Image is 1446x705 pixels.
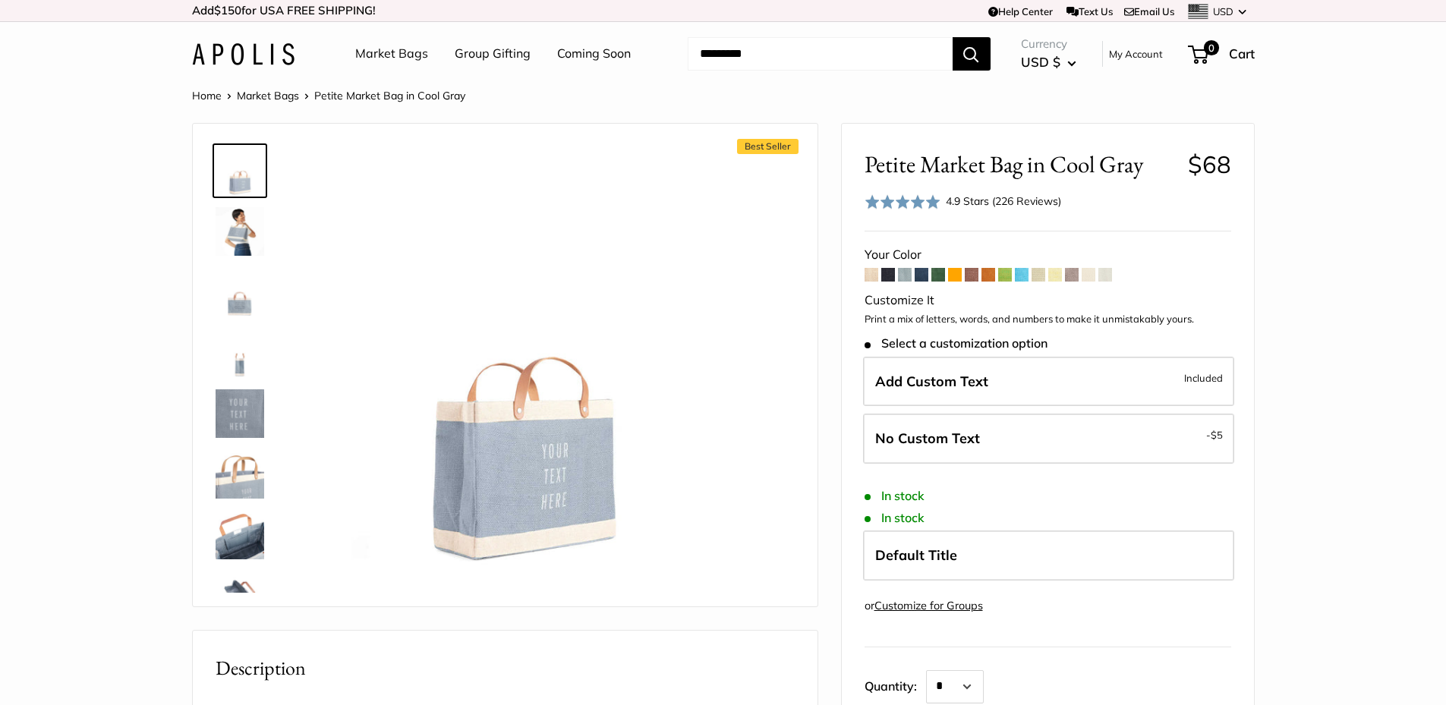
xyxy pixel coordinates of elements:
[216,450,264,499] img: Petite Market Bag in Cool Gray
[865,312,1231,327] p: Print a mix of letters, words, and numbers to make it unmistakably yours.
[213,386,267,441] a: Petite Market Bag in Cool Gray
[213,568,267,623] a: Petite Market Bag in Cool Gray
[875,430,980,447] span: No Custom Text
[213,326,267,380] a: Petite Market Bag in Cool Gray
[216,268,264,316] img: Petite Market Bag in Cool Gray
[237,89,299,102] a: Market Bags
[865,666,926,703] label: Quantity:
[874,599,983,612] a: Customize for Groups
[213,265,267,319] a: Petite Market Bag in Cool Gray
[355,42,428,65] a: Market Bags
[216,146,264,195] img: Petite Market Bag in Cool Gray
[1124,5,1174,17] a: Email Us
[455,42,531,65] a: Group Gifting
[214,3,241,17] span: $150
[213,447,267,502] a: Petite Market Bag in Cool Gray
[863,414,1234,464] label: Leave Blank
[1188,149,1231,179] span: $68
[875,373,988,390] span: Add Custom Text
[216,511,264,559] img: Petite Market Bag in Cool Gray
[863,530,1234,581] label: Default Title
[213,143,267,198] a: Petite Market Bag in Cool Gray
[988,5,1053,17] a: Help Center
[216,571,264,620] img: Petite Market Bag in Cool Gray
[863,357,1234,407] label: Add Custom Text
[213,204,267,259] a: Petite Market Bag in Cool Gray
[1021,50,1076,74] button: USD $
[1021,33,1076,55] span: Currency
[875,546,957,564] span: Default Title
[192,43,295,65] img: Apolis
[1206,426,1223,444] span: -
[216,207,264,256] img: Petite Market Bag in Cool Gray
[314,146,733,565] img: Petite Market Bag in Cool Gray
[865,336,1047,351] span: Select a customization option
[557,42,631,65] a: Coming Soon
[1109,45,1163,63] a: My Account
[314,89,465,102] span: Petite Market Bag in Cool Gray
[1213,5,1233,17] span: USD
[1184,369,1223,387] span: Included
[865,244,1231,266] div: Your Color
[865,596,983,616] div: or
[1021,54,1060,70] span: USD $
[865,150,1177,178] span: Petite Market Bag in Cool Gray
[192,86,465,105] nav: Breadcrumb
[216,389,264,438] img: Petite Market Bag in Cool Gray
[1189,42,1255,66] a: 0 Cart
[737,139,799,154] span: Best Seller
[1211,429,1223,441] span: $5
[865,511,925,525] span: In stock
[953,37,991,71] button: Search
[1229,46,1255,61] span: Cart
[865,190,1062,212] div: 4.9 Stars (226 Reviews)
[1066,5,1113,17] a: Text Us
[1203,40,1218,55] span: 0
[946,193,1061,209] div: 4.9 Stars (226 Reviews)
[216,329,264,377] img: Petite Market Bag in Cool Gray
[216,653,795,683] h2: Description
[865,489,925,503] span: In stock
[192,89,222,102] a: Home
[213,508,267,562] a: Petite Market Bag in Cool Gray
[688,37,953,71] input: Search...
[865,289,1231,312] div: Customize It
